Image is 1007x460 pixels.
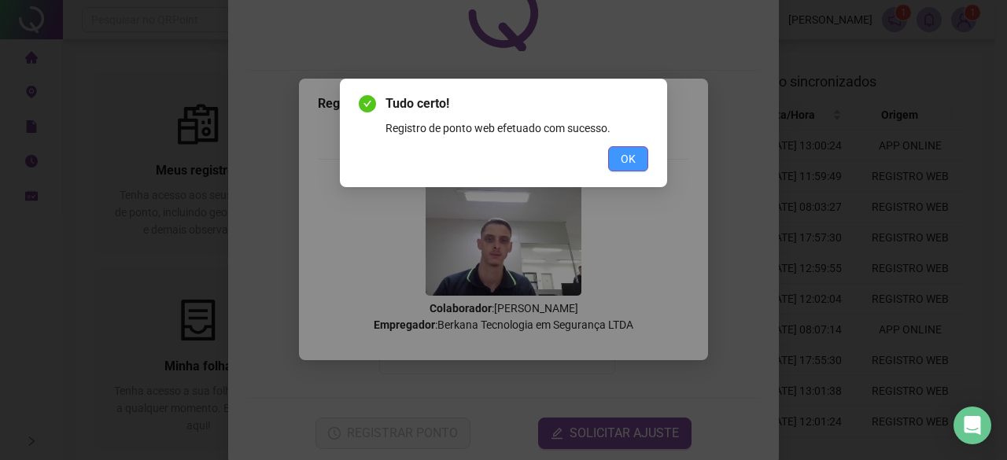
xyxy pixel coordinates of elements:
span: OK [621,150,636,167]
span: Tudo certo! [385,94,648,113]
button: OK [608,146,648,171]
div: Open Intercom Messenger [954,407,991,444]
div: Registro de ponto web efetuado com sucesso. [385,120,648,137]
span: check-circle [359,95,376,112]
